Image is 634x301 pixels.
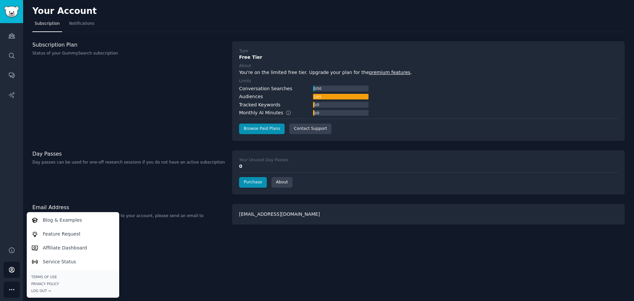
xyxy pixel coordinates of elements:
[32,150,225,157] h3: Day Passes
[369,70,410,75] a: premium features
[32,204,225,211] h3: Email Address
[32,160,225,166] p: Day passes can be used for one-off research sessions if you do not have an active subscription
[239,124,285,134] a: Browse Paid Plans
[289,124,332,134] a: Contact Support
[32,213,225,225] p: To modify your email or make any changes to your account, please send an email to [EMAIL_ADDRESS]...
[4,6,19,18] img: GummySearch logo
[43,217,82,224] p: Blog & Examples
[28,213,118,227] a: Blog & Examples
[239,101,280,108] div: Tracked Keywords
[239,69,618,76] div: You're on the limited free tier. Upgrade your plan for the .
[239,78,251,84] div: Limits
[43,245,87,251] p: Affiliate Dashboard
[271,177,293,188] a: About
[239,93,263,100] div: Audiences
[43,231,81,238] p: Feature Request
[32,6,97,17] h2: Your Account
[239,63,251,69] div: About
[313,94,322,100] div: 10 / 5
[232,204,625,225] div: [EMAIL_ADDRESS][DOMAIN_NAME]
[32,41,225,48] h3: Subscription Plan
[43,258,76,265] p: Service Status
[31,288,115,293] div: Log Out →
[32,19,62,32] a: Subscription
[239,109,298,116] div: Monthly AI Minutes
[239,85,292,92] div: Conversation Searches
[31,282,115,286] a: Privacy Policy
[28,227,118,241] a: Feature Request
[32,51,225,56] p: Status of your GummySearch subscription
[28,255,118,269] a: Service Status
[239,177,267,188] a: Purchase
[31,275,115,279] a: Terms of Use
[239,48,248,54] div: Type
[28,241,118,255] a: Affiliate Dashboard
[69,21,94,27] span: Notifications
[67,19,97,32] a: Notifications
[239,54,618,61] div: Free Tier
[313,86,322,92] div: 0 / 50
[35,21,60,27] span: Subscription
[313,102,320,108] div: 0 / 0
[313,110,320,116] div: 0 / 0
[239,157,288,163] div: Your Unused Day Passes
[239,163,618,170] div: 0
